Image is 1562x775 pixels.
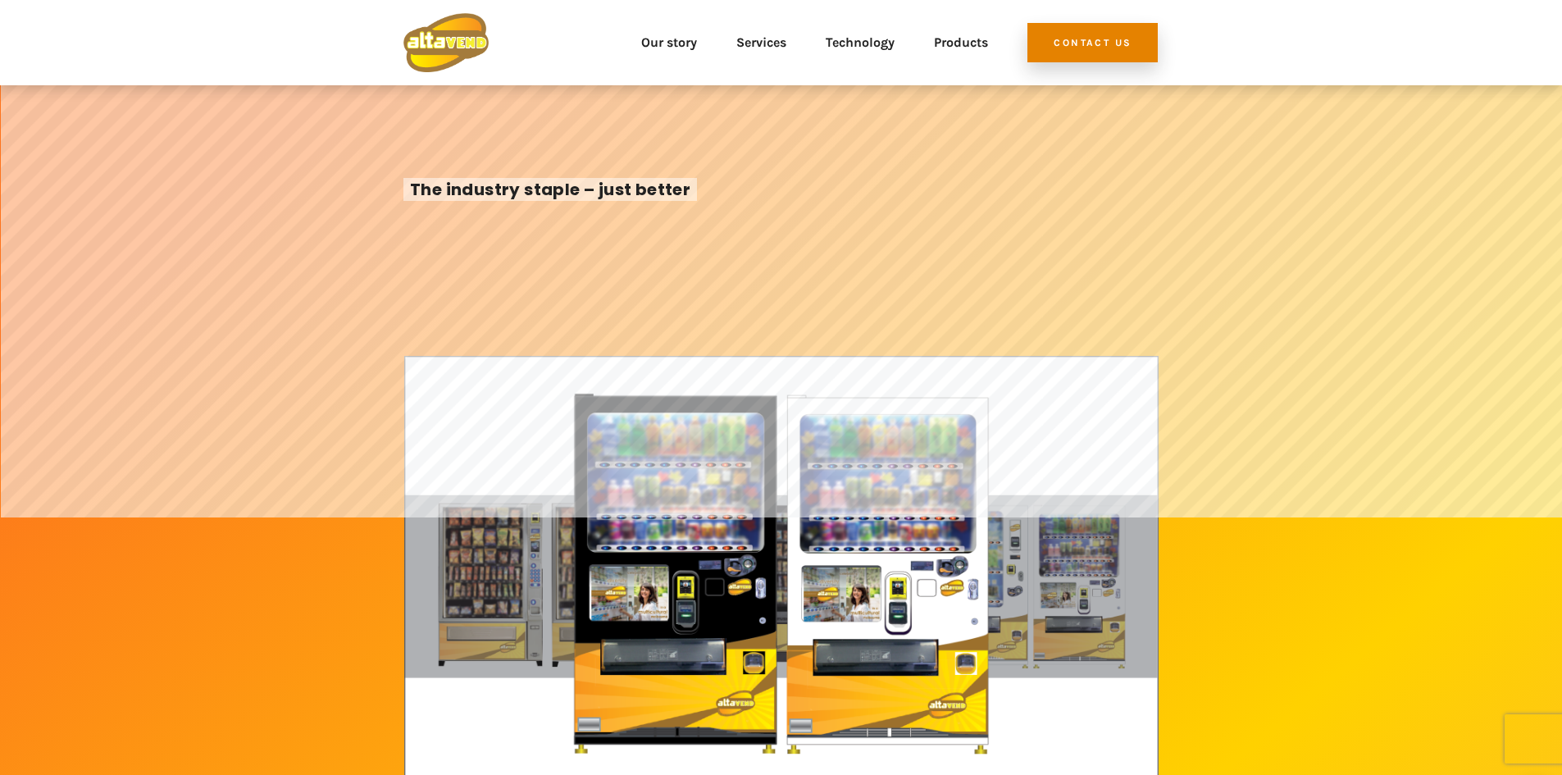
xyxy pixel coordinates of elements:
span: The industry staple – just better [403,178,697,201]
a: Services [736,13,786,72]
a: Products [934,13,988,72]
a: Our story [641,13,697,72]
nav: Top Menu [508,13,988,72]
a: Contact Us [1027,23,1158,62]
a: Technology [826,13,895,72]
